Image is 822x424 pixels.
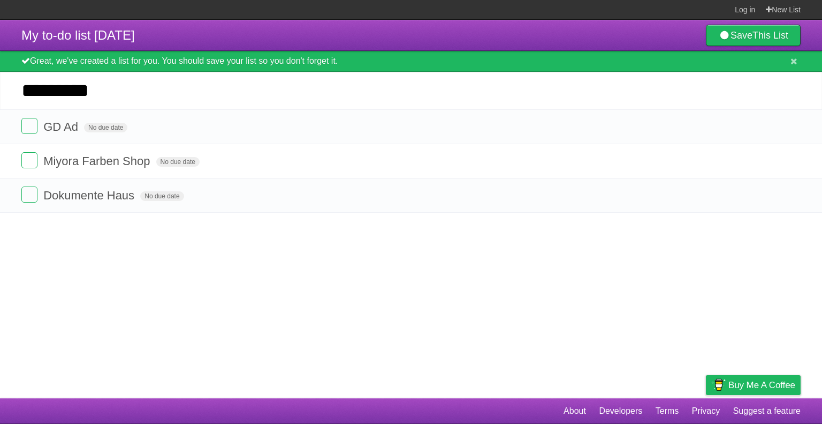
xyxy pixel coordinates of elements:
[21,28,135,42] span: My to-do list [DATE]
[733,401,801,421] a: Suggest a feature
[43,189,137,202] span: Dokumente Haus
[752,30,788,41] b: This List
[706,25,801,46] a: SaveThis List
[735,187,756,204] label: Star task
[21,187,37,203] label: Done
[43,120,81,133] span: GD Ad
[735,152,756,170] label: Star task
[711,376,726,394] img: Buy me a coffee
[84,123,127,132] span: No due date
[21,152,37,168] label: Done
[21,118,37,134] label: Done
[706,375,801,395] a: Buy me a coffee
[140,191,184,201] span: No due date
[692,401,720,421] a: Privacy
[564,401,586,421] a: About
[656,401,679,421] a: Terms
[156,157,200,167] span: No due date
[599,401,642,421] a: Developers
[43,154,153,168] span: Miyora Farben Shop
[735,118,756,136] label: Star task
[728,376,795,395] span: Buy me a coffee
